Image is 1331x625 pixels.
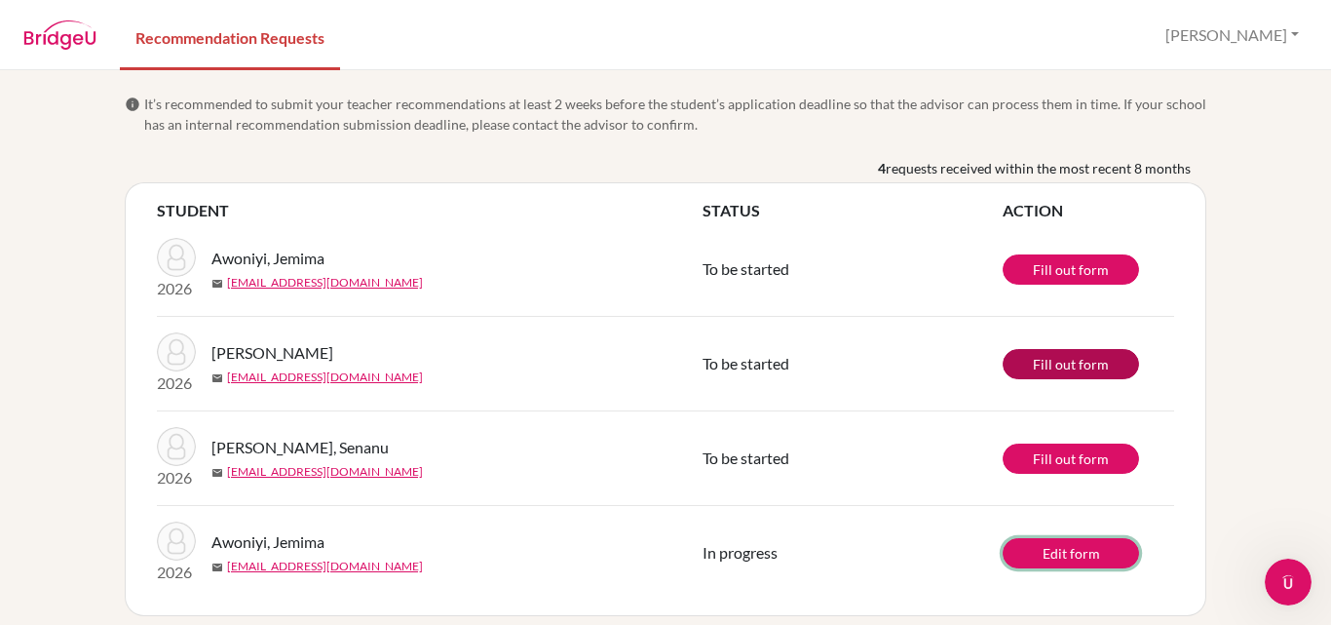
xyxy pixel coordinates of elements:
span: In progress [703,543,778,562]
a: Edit form [1003,538,1139,568]
img: BridgeU logo [23,20,96,50]
span: mail [211,562,223,573]
a: Recommendation Requests [120,3,340,70]
th: ACTION [1003,199,1174,222]
button: [PERSON_NAME] [1157,17,1308,54]
a: [EMAIL_ADDRESS][DOMAIN_NAME] [227,274,423,292]
span: To be started [703,449,789,467]
img: Sam-Obeng, Akua [157,332,196,371]
th: STUDENT [157,199,703,222]
span: [PERSON_NAME], Senanu [211,436,389,459]
span: Awoniyi, Jemima [211,530,324,554]
a: Fill out form [1003,349,1139,379]
th: STATUS [703,199,1003,222]
span: [PERSON_NAME] [211,341,333,365]
span: To be started [703,354,789,372]
img: Awoniyi, Jemima [157,238,196,277]
span: It’s recommended to submit your teacher recommendations at least 2 weeks before the student’s app... [144,94,1206,135]
p: 2026 [157,371,196,395]
p: 2026 [157,277,196,300]
a: Fill out form [1003,444,1139,474]
span: requests received within the most recent 8 months [886,158,1191,178]
span: info [125,97,140,112]
p: 2026 [157,561,196,584]
a: [EMAIL_ADDRESS][DOMAIN_NAME] [227,558,423,575]
span: mail [211,278,223,290]
span: To be started [703,259,789,278]
a: Fill out form [1003,254,1139,285]
a: [EMAIL_ADDRESS][DOMAIN_NAME] [227,369,423,386]
img: Ziddah, Senanu [157,427,196,466]
b: 4 [878,158,886,178]
span: mail [211,467,223,479]
p: 2026 [157,466,196,489]
span: mail [211,372,223,384]
img: Awoniyi, Jemima [157,522,196,561]
iframe: Intercom live chat [1265,559,1312,605]
span: Awoniyi, Jemima [211,247,324,270]
a: [EMAIL_ADDRESS][DOMAIN_NAME] [227,463,423,481]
